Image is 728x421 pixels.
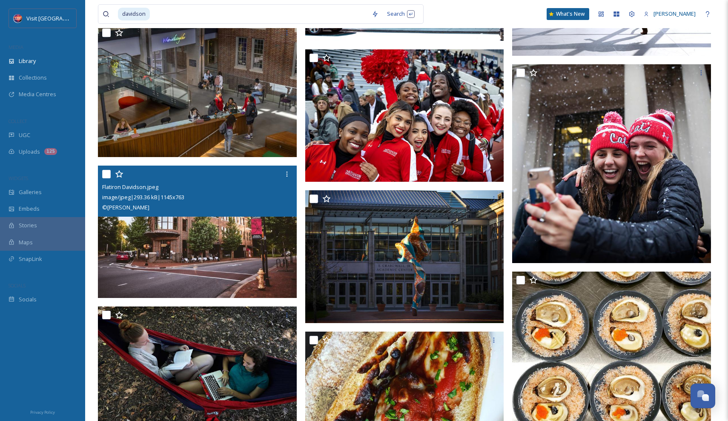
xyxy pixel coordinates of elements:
[19,238,33,246] span: Maps
[19,90,56,98] span: Media Centres
[547,8,589,20] a: What's New
[9,175,28,181] span: WIDGETS
[98,166,297,298] img: Flatiron Davidson.jpeg
[19,188,42,196] span: Galleries
[19,57,36,65] span: Library
[19,131,30,139] span: UGC
[118,8,150,20] span: davidson
[9,118,27,124] span: COLLECT
[14,14,22,23] img: Logo%20Image.png
[653,10,696,17] span: [PERSON_NAME]
[19,74,47,82] span: Collections
[19,255,42,263] span: SnapLink
[30,410,55,415] span: Privacy Policy
[19,221,37,229] span: Stories
[383,6,419,22] div: Search
[30,407,55,417] a: Privacy Policy
[305,190,504,323] img: Davidson_College_Campus_Beauty_0013.jpg
[19,295,37,304] span: Socials
[9,282,26,289] span: SOCIALS
[98,24,297,157] img: Campus Scenes 032.jpg
[26,14,135,22] span: Visit [GEOGRAPHIC_DATA][PERSON_NAME]
[305,49,504,182] img: 2021-2022 Academic Year In Pictures_004.jpg
[19,205,40,213] span: Embeds
[9,44,23,50] span: MEDIA
[44,148,57,155] div: 125
[19,148,40,156] span: Uploads
[691,384,715,408] button: Open Chat
[639,6,700,22] a: [PERSON_NAME]
[102,203,149,211] span: © [PERSON_NAME]
[102,193,184,201] span: image/jpeg | 293.36 kB | 1145 x 763
[102,183,158,191] span: Flatiron Davidson.jpeg
[512,64,711,263] img: Snow!_01.JPG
